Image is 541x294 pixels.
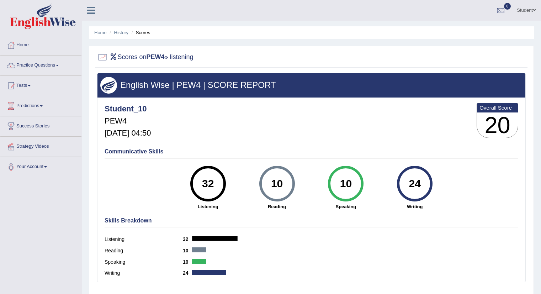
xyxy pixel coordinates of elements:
[105,236,183,243] label: Listening
[183,236,192,242] b: 32
[183,270,192,276] b: 24
[105,148,518,155] h4: Communicative Skills
[0,76,81,94] a: Tests
[0,96,81,114] a: Predictions
[402,169,428,199] div: 24
[105,129,151,137] h5: [DATE] 04:50
[105,269,183,277] label: Writing
[504,3,511,10] span: 0
[177,203,239,210] strong: Listening
[0,116,81,134] a: Success Stories
[105,247,183,254] label: Reading
[246,203,308,210] strong: Reading
[105,105,151,113] h4: Student_10
[94,30,107,35] a: Home
[315,203,377,210] strong: Speaking
[479,105,515,111] b: Overall Score
[105,258,183,266] label: Speaking
[0,157,81,175] a: Your Account
[97,52,193,63] h2: Scores on » listening
[114,30,128,35] a: History
[264,169,290,199] div: 10
[0,56,81,73] a: Practice Questions
[100,77,117,94] img: wings.png
[333,169,359,199] div: 10
[183,259,192,265] b: 10
[130,29,150,36] li: Scores
[384,203,446,210] strong: Writing
[105,217,518,224] h4: Skills Breakdown
[183,248,192,253] b: 10
[100,80,523,90] h3: English Wise | PEW4 | SCORE REPORT
[195,169,221,199] div: 32
[0,35,81,53] a: Home
[477,112,518,138] h3: 20
[147,53,165,61] b: PEW4
[105,117,151,125] h5: PEW4
[0,137,81,154] a: Strategy Videos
